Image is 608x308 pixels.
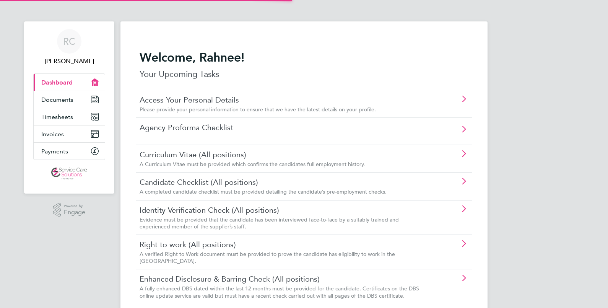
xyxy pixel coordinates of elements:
[140,285,419,299] span: A fully enhanced DBS dated within the last 12 months must be provided for the candidate. Certific...
[140,251,395,264] span: A verified Right to Work document must be provided to prove the candidate has eligibility to work...
[41,79,73,86] span: Dashboard
[24,21,114,194] nav: Main navigation
[140,161,365,168] span: A Curriculum Vitae must be provided which confirms the candidates full employment history.
[140,205,425,215] a: Identity Verification Check (All positions)
[34,74,105,91] a: Dashboard
[140,68,468,80] p: Your Upcoming Tasks
[63,36,75,46] span: RC
[41,113,73,121] span: Timesheets
[33,168,105,180] a: Go to home page
[41,148,68,155] span: Payments
[41,96,73,103] span: Documents
[140,150,425,160] a: Curriculum Vitae (All positions)
[34,143,105,160] a: Payments
[140,122,425,132] a: Agency Proforma Checklist
[140,50,468,65] h2: Welcome, Rahnee!
[64,209,85,216] span: Engage
[34,108,105,125] a: Timesheets
[33,29,105,66] a: RC[PERSON_NAME]
[64,203,85,209] span: Powered by
[140,177,425,187] a: Candidate Checklist (All positions)
[51,168,87,180] img: servicecare-logo-retina.png
[140,188,387,195] span: A completed candidate checklist must be provided detailing the candidate’s pre-employment checks.
[53,203,86,217] a: Powered byEngage
[41,130,64,138] span: Invoices
[34,91,105,108] a: Documents
[140,216,399,230] span: Evidence must be provided that the candidate has been interviewed face-to-face by a suitably trai...
[140,106,376,113] span: Please provide your personal information to ensure that we have the latest details on your profile.
[34,125,105,142] a: Invoices
[140,274,425,284] a: Enhanced Disclosure & Barring Check (All positions)
[140,240,425,249] a: Right to work (All positions)
[33,57,105,66] span: Rahnee Coombs
[140,95,425,105] a: Access Your Personal Details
